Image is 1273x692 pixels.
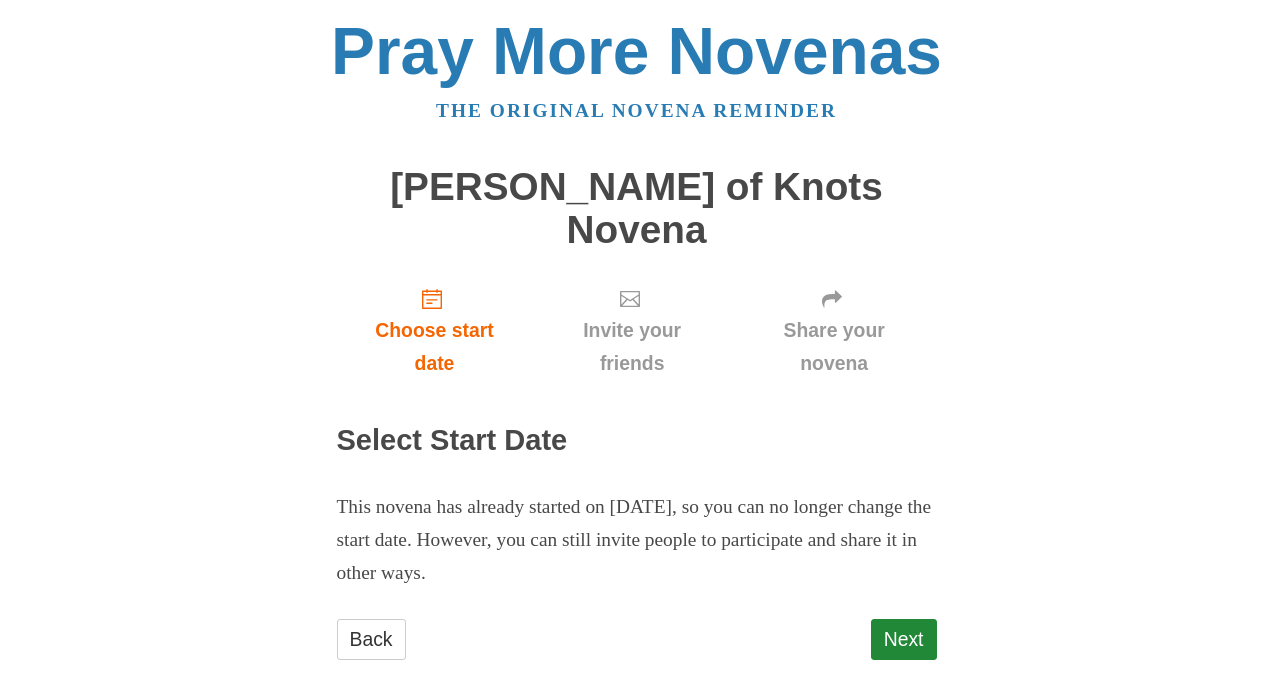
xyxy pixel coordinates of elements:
[436,100,837,121] a: The original novena reminder
[552,314,711,380] span: Invite your friends
[732,271,937,390] a: Share your novena
[337,619,406,660] a: Back
[337,271,533,390] a: Choose start date
[532,271,731,390] a: Invite your friends
[871,619,937,660] a: Next
[337,166,937,251] h1: [PERSON_NAME] of Knots Novena
[337,425,937,457] h2: Select Start Date
[357,314,513,380] span: Choose start date
[337,491,937,590] p: This novena has already started on [DATE], so you can no longer change the start date. However, y...
[752,314,917,380] span: Share your novena
[331,14,942,88] a: Pray More Novenas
